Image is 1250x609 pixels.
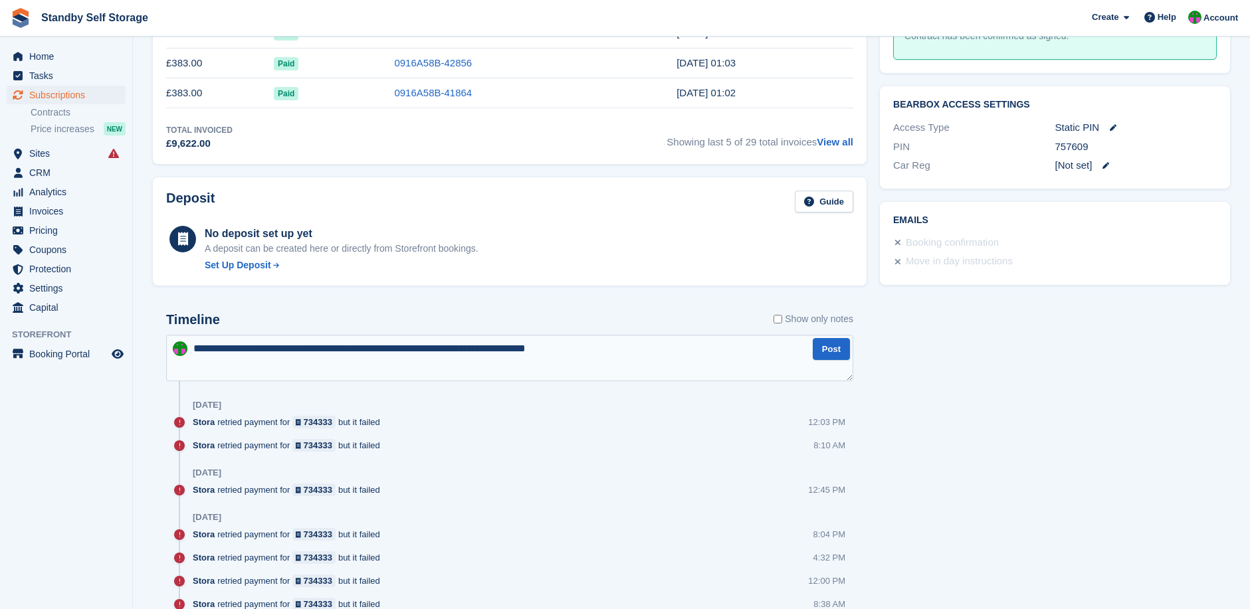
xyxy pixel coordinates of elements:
td: £383.00 [166,78,274,108]
span: Paid [274,87,298,100]
i: Smart entry sync failures have occurred [108,148,119,159]
span: Settings [29,279,109,298]
a: 0916A58B-42856 [394,57,472,68]
span: Help [1158,11,1176,24]
a: 734333 [292,416,336,428]
div: £9,622.00 [166,136,233,151]
span: Paid [274,57,298,70]
div: 8:10 AM [813,439,845,452]
div: 734333 [304,483,332,496]
div: [Not set] [1055,158,1217,173]
span: Stora [193,483,215,496]
div: NEW [104,122,126,135]
span: Price increases [31,123,94,135]
div: Total Invoiced [166,124,233,136]
a: Standby Self Storage [36,7,154,29]
span: Stora [193,528,215,541]
a: menu [7,260,126,278]
span: Tasks [29,66,109,85]
span: CRM [29,163,109,182]
div: [DATE] [193,512,221,523]
div: Set Up Deposit [205,258,271,272]
a: menu [7,66,126,85]
label: Show only notes [774,312,853,326]
span: Showing last 5 of 29 total invoices [667,124,853,151]
a: View all [817,136,853,147]
input: Show only notes [774,312,782,326]
h2: Timeline [166,312,220,327]
div: 734333 [304,416,332,428]
span: Subscriptions [29,86,109,104]
div: retried payment for but it failed [193,574,387,587]
span: Stora [193,416,215,428]
div: 8:04 PM [813,528,845,541]
a: menu [7,183,126,201]
div: Access Type [893,120,1055,135]
a: 734333 [292,528,336,541]
span: Protection [29,260,109,278]
div: 12:00 PM [808,574,845,587]
div: Contract has been confirmed as signed. [904,29,1205,43]
div: retried payment for but it failed [193,528,387,541]
h2: Emails [893,215,1217,226]
h2: BearBox Access Settings [893,100,1217,110]
span: Stora [193,551,215,564]
span: Account [1203,11,1238,25]
a: menu [7,279,126,298]
time: 2025-06-24 00:02:12 UTC [677,27,736,39]
div: 757609 [1055,139,1217,155]
a: 734333 [292,439,336,452]
span: Storefront [12,328,132,341]
td: £383.00 [166,48,274,78]
div: 12:03 PM [808,416,845,428]
span: Sites [29,144,109,163]
a: Preview store [110,346,126,362]
span: Booking Portal [29,345,109,363]
a: menu [7,221,126,240]
div: Static PIN [1055,120,1217,135]
span: Coupons [29,240,109,259]
a: 734333 [292,551,336,564]
time: 2025-05-24 00:03:26 UTC [677,57,736,68]
a: Set Up Deposit [205,258,478,272]
div: retried payment for but it failed [193,483,387,496]
a: Price increases NEW [31,122,126,136]
span: Analytics [29,183,109,201]
img: Michelle Mustoe [173,341,187,356]
a: menu [7,144,126,163]
a: 734333 [292,483,336,496]
a: 734333 [292,574,336,587]
time: 2025-04-24 00:02:31 UTC [677,87,736,98]
a: 0916A58B-43874 [394,27,472,39]
div: Move in day instructions [906,254,1013,270]
div: 4:32 PM [813,551,845,564]
a: 0916A58B-41864 [394,87,472,98]
div: retried payment for but it failed [193,551,387,564]
div: 12:45 PM [808,483,845,496]
div: Car Reg [893,158,1055,173]
p: A deposit can be created here or directly from Storefront bookings. [205,242,478,256]
div: [DATE] [193,468,221,478]
div: No deposit set up yet [205,226,478,242]
a: menu [7,240,126,259]
div: [DATE] [193,400,221,410]
div: Booking confirmation [906,235,999,251]
button: Post [813,338,850,360]
div: retried payment for but it failed [193,416,387,428]
a: menu [7,345,126,363]
div: retried payment for but it failed [193,439,387,452]
a: menu [7,202,126,220]
div: 734333 [304,574,332,587]
img: stora-icon-8386f47178a22dfd0bd8f6a31ec36ba5ce8667c1dd55bd0f319d3a0aa187defe.svg [11,8,31,28]
div: 734333 [304,551,332,564]
div: 734333 [304,528,332,541]
img: Michelle Mustoe [1188,11,1201,24]
span: Stora [193,439,215,452]
span: Create [1092,11,1118,24]
a: Guide [795,191,853,213]
h2: Deposit [166,191,215,213]
span: Capital [29,298,109,317]
a: menu [7,86,126,104]
span: Stora [193,574,215,587]
div: PIN [893,139,1055,155]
